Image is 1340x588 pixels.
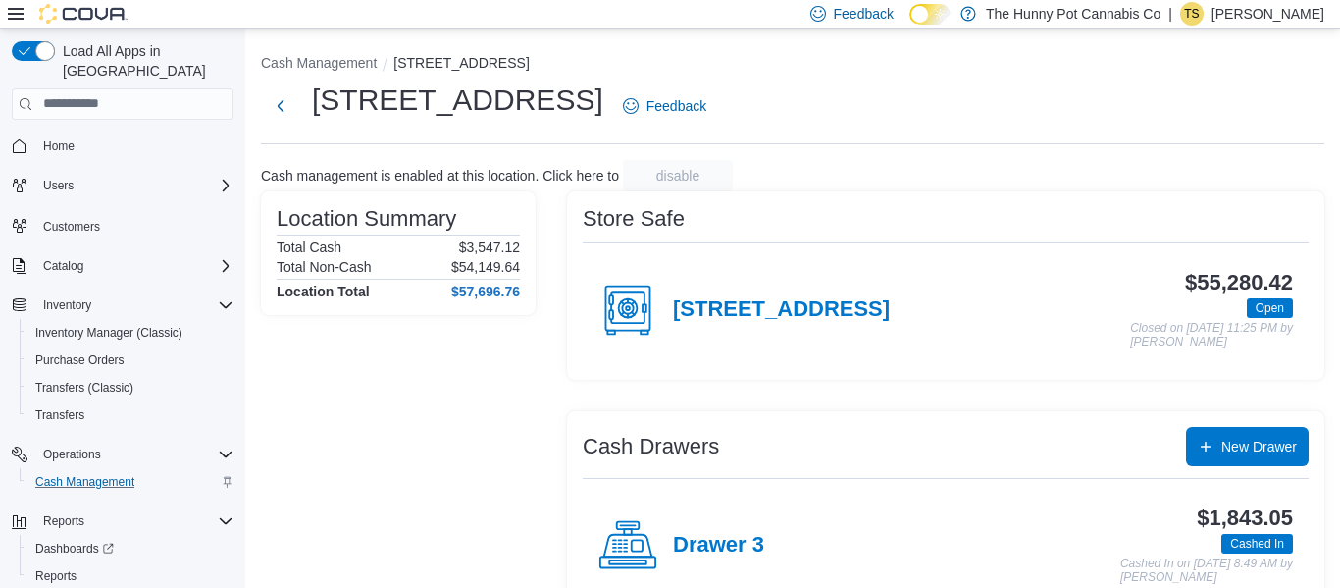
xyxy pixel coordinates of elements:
[20,401,241,429] button: Transfers
[35,134,233,158] span: Home
[20,468,241,496] button: Cash Management
[55,41,233,80] span: Load All Apps in [GEOGRAPHIC_DATA]
[673,533,764,559] h4: Drawer 3
[20,347,241,374] button: Purchase Orders
[43,138,75,154] span: Home
[1186,427,1309,466] button: New Drawer
[1247,298,1293,318] span: Open
[27,321,190,345] a: Inventory Manager (Classic)
[986,2,1160,26] p: The Hunny Pot Cannabis Co
[35,380,133,396] span: Transfers (Classic)
[1221,534,1293,554] span: Cashed In
[261,168,619,184] p: Cash management is enabled at this location. Click here to
[1256,299,1284,317] span: Open
[623,160,733,191] button: disable
[27,470,142,494] a: Cash Management
[277,284,370,299] h4: Location Total
[35,509,233,533] span: Reports
[35,174,233,197] span: Users
[1197,507,1293,530] h3: $1,843.05
[27,403,233,427] span: Transfers
[43,178,74,193] span: Users
[312,80,603,120] h1: [STREET_ADDRESS]
[1184,2,1199,26] span: TS
[35,215,108,239] a: Customers
[1221,437,1297,456] span: New Drawer
[451,259,520,275] p: $54,149.64
[20,319,241,347] button: Inventory Manager (Classic)
[35,541,114,557] span: Dashboards
[20,374,241,401] button: Transfers (Classic)
[1168,2,1172,26] p: |
[27,376,141,400] a: Transfers (Classic)
[583,435,719,458] h3: Cash Drawers
[35,443,109,466] button: Operations
[1230,535,1284,553] span: Cashed In
[35,474,134,490] span: Cash Management
[43,219,100,235] span: Customers
[35,407,84,423] span: Transfers
[27,403,92,427] a: Transfers
[35,325,182,341] span: Inventory Manager (Classic)
[1211,2,1324,26] p: [PERSON_NAME]
[27,348,132,372] a: Purchase Orders
[4,211,241,240] button: Customers
[35,294,233,317] span: Inventory
[4,252,241,280] button: Catalog
[451,284,520,299] h4: $57,696.76
[27,348,233,372] span: Purchase Orders
[646,96,706,116] span: Feedback
[35,509,92,533] button: Reports
[261,86,300,126] button: Next
[27,470,233,494] span: Cash Management
[35,568,77,584] span: Reports
[277,259,372,275] h6: Total Non-Cash
[35,174,81,197] button: Users
[277,240,341,255] h6: Total Cash
[27,564,233,588] span: Reports
[4,508,241,535] button: Reports
[4,441,241,468] button: Operations
[20,535,241,562] a: Dashboards
[583,207,685,231] h3: Store Safe
[277,207,456,231] h3: Location Summary
[27,376,233,400] span: Transfers (Classic)
[393,55,529,71] button: [STREET_ADDRESS]
[261,53,1324,77] nav: An example of EuiBreadcrumbs
[1130,322,1293,348] p: Closed on [DATE] 11:25 PM by [PERSON_NAME]
[35,443,233,466] span: Operations
[27,537,122,561] a: Dashboards
[43,513,84,529] span: Reports
[656,166,699,186] span: disable
[39,4,128,24] img: Cova
[43,258,83,274] span: Catalog
[4,132,241,160] button: Home
[909,25,910,26] span: Dark Mode
[35,352,125,368] span: Purchase Orders
[4,172,241,199] button: Users
[35,294,99,317] button: Inventory
[27,564,84,588] a: Reports
[834,4,894,24] span: Feedback
[35,254,91,278] button: Catalog
[909,4,951,25] input: Dark Mode
[673,297,890,323] h4: [STREET_ADDRESS]
[261,55,377,71] button: Cash Management
[27,321,233,345] span: Inventory Manager (Classic)
[1185,271,1293,294] h3: $55,280.42
[35,134,82,158] a: Home
[43,297,91,313] span: Inventory
[43,447,101,462] span: Operations
[1120,558,1293,584] p: Cashed In on [DATE] 8:49 AM by [PERSON_NAME]
[35,213,233,238] span: Customers
[615,86,714,126] a: Feedback
[459,240,520,255] p: $3,547.12
[1180,2,1204,26] div: Tash Slothouber
[4,292,241,319] button: Inventory
[27,537,233,561] span: Dashboards
[35,254,233,278] span: Catalog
